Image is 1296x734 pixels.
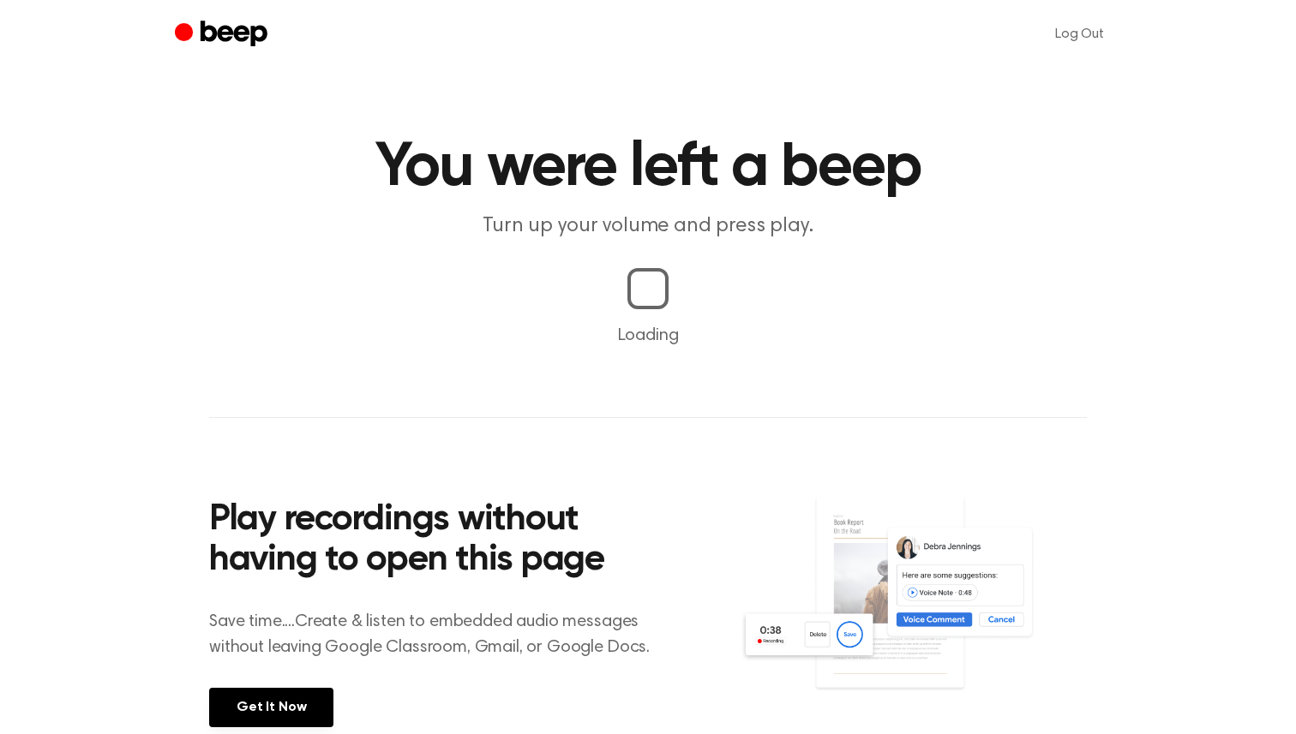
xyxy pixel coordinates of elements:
[209,609,671,660] p: Save time....Create & listen to embedded audio messages without leaving Google Classroom, Gmail, ...
[209,137,1087,199] h1: You were left a beep
[175,18,272,51] a: Beep
[209,688,333,727] a: Get It Now
[21,323,1275,349] p: Loading
[740,495,1087,725] img: Voice Comments on Docs and Recording Widget
[209,500,671,582] h2: Play recordings without having to open this page
[319,212,977,241] p: Turn up your volume and press play.
[1038,14,1121,55] a: Log Out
